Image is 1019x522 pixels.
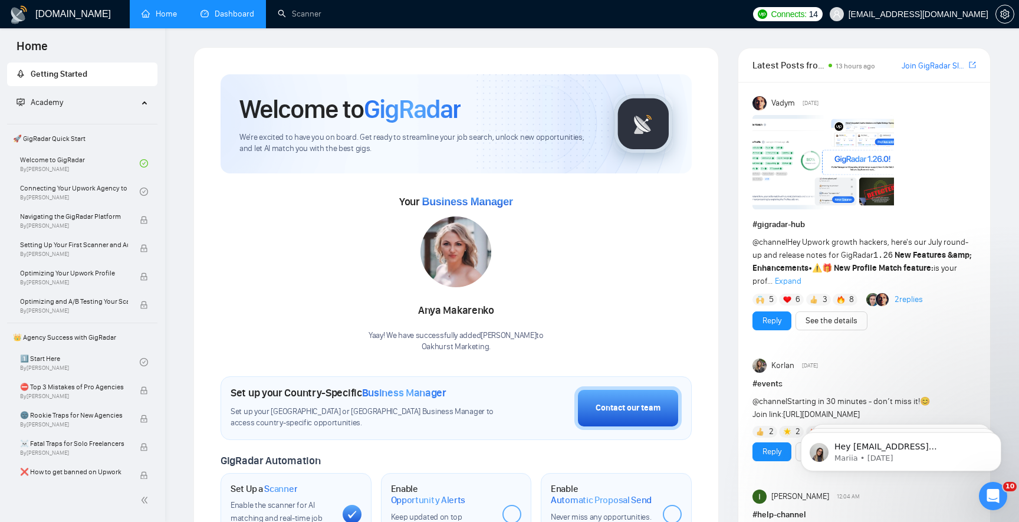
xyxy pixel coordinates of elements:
span: [DATE] [802,360,818,371]
a: Welcome to GigRadarBy[PERSON_NAME] [20,150,140,176]
span: Connects: [771,8,806,21]
iframe: Intercom notifications message [783,408,1019,490]
span: 12:04 AM [837,491,860,502]
button: Reply [752,442,791,461]
a: Reply [762,314,781,327]
span: GigRadar [364,93,461,125]
span: ⚠️ [812,263,822,273]
span: ☠️ Fatal Traps for Solo Freelancers [20,438,128,449]
span: double-left [140,494,152,506]
span: By [PERSON_NAME] [20,449,128,457]
img: 🔥 [837,296,845,304]
img: 👍 [810,296,818,304]
span: 🌚 Rookie Traps for New Agencies [20,409,128,421]
span: Latest Posts from the GigRadar Community [752,58,825,73]
span: rocket [17,70,25,78]
img: Alex B [866,293,879,306]
a: 2replies [895,294,923,306]
span: Hey Upwork growth hackers, here's our July round-up and release notes for GigRadar • is your prof... [752,237,972,286]
span: Never miss any opportunities. [551,512,651,522]
span: Getting Started [31,69,87,79]
h1: # events [752,377,976,390]
span: By [PERSON_NAME] [20,421,128,428]
a: Reply [762,445,781,458]
span: lock [140,301,148,309]
img: gigradar-logo.png [614,94,673,153]
span: Business Manager [362,386,446,399]
div: Anya Makarenko [369,301,544,321]
span: setting [996,9,1014,19]
span: Home [7,38,57,63]
span: 😊 [920,396,930,406]
span: 5 [769,294,774,306]
img: ❤️ [783,296,791,304]
a: homeHome [142,9,177,19]
span: export [969,60,976,70]
img: 👍 [756,428,764,436]
a: searchScanner [278,9,321,19]
a: See the details [806,314,857,327]
span: lock [140,443,148,451]
span: 6 [796,294,800,306]
span: [DATE] [803,98,819,109]
span: Scanner [264,483,297,495]
span: By [PERSON_NAME] [20,251,128,258]
a: setting [995,9,1014,19]
a: 1️⃣ Start HereBy[PERSON_NAME] [20,349,140,375]
span: 13 hours ago [836,62,875,70]
h1: Set up your Country-Specific [231,386,446,399]
span: Your [399,195,513,208]
strong: New Profile Match feature: [834,263,933,273]
h1: Enable [391,483,494,506]
img: logo [9,5,28,24]
span: Korlan [771,359,794,372]
li: Getting Started [7,63,157,86]
span: lock [140,386,148,395]
span: Starting in 30 minutes - don’t miss it! Join link: [752,396,930,419]
span: 2 [769,426,774,438]
span: lock [140,415,148,423]
span: Vadym [771,97,795,110]
div: Contact our team [596,402,660,415]
a: dashboardDashboard [200,9,254,19]
span: Optimizing and A/B Testing Your Scanner for Better Results [20,296,128,307]
span: @channel [752,396,787,406]
img: Vadym [752,96,767,110]
span: Expand [775,276,801,286]
span: lock [140,471,148,480]
span: We're excited to have you on board. Get ready to streamline your job search, unlock new opportuni... [239,132,595,155]
span: 🎁 [822,263,832,273]
span: check-circle [140,188,148,196]
span: GigRadar Automation [221,454,320,467]
span: ❌ How to get banned on Upwork [20,466,128,478]
span: lock [140,244,148,252]
img: Ivan Dela Rama [752,490,767,504]
span: 14 [809,8,818,21]
a: Connecting Your Upwork Agency to GigRadarBy[PERSON_NAME] [20,179,140,205]
span: user [833,10,841,18]
code: 1.26 [873,251,893,260]
span: lock [140,273,148,281]
span: fund-projection-screen [17,98,25,106]
span: [PERSON_NAME] [771,490,829,503]
span: lock [140,216,148,224]
span: Set up your [GEOGRAPHIC_DATA] or [GEOGRAPHIC_DATA] Business Manager to access country-specific op... [231,406,501,429]
span: 3 [823,294,827,306]
span: check-circle [140,159,148,168]
h1: Set Up a [231,483,297,495]
span: Navigating the GigRadar Platform [20,211,128,222]
button: Reply [752,311,791,330]
span: ⛔ Top 3 Mistakes of Pro Agencies [20,381,128,393]
h1: Welcome to [239,93,461,125]
a: Join GigRadar Slack Community [902,60,967,73]
button: See the details [796,311,867,330]
img: 🙌 [756,296,764,304]
img: Korlan [752,359,767,373]
span: Optimizing Your Upwork Profile [20,267,128,279]
h1: # gigradar-hub [752,218,976,231]
p: Oakhurst Marketing . [369,342,544,353]
span: By [PERSON_NAME] [20,222,128,229]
